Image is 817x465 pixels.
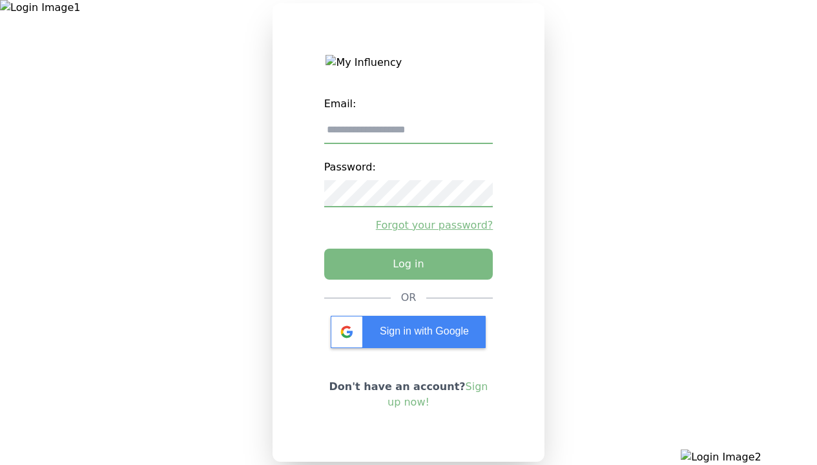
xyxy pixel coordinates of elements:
[324,379,493,410] p: Don't have an account?
[324,91,493,117] label: Email:
[401,290,417,305] div: OR
[380,325,469,336] span: Sign in with Google
[331,316,486,348] div: Sign in with Google
[326,55,491,70] img: My Influency
[681,449,817,465] img: Login Image2
[324,154,493,180] label: Password:
[324,218,493,233] a: Forgot your password?
[324,249,493,280] button: Log in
